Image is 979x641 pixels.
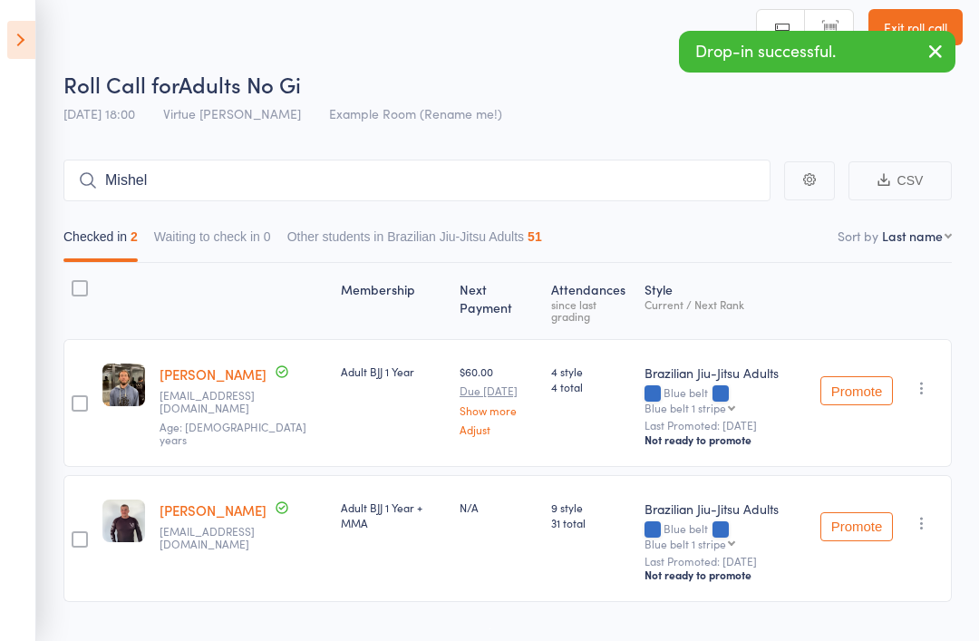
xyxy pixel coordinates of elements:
[163,104,301,122] span: Virtue [PERSON_NAME]
[868,9,963,45] a: Exit roll call
[551,379,630,394] span: 4 total
[460,500,537,515] div: N/A
[645,500,806,518] div: Brazilian Jiu-Jitsu Adults
[179,69,301,99] span: Adults No Gi
[460,364,537,435] div: $60.00
[63,104,135,122] span: [DATE] 18:00
[264,229,271,244] div: 0
[645,568,806,582] div: Not ready to promote
[160,525,277,551] small: wazzary@hotmail.com
[637,271,813,331] div: Style
[848,161,952,200] button: CSV
[131,229,138,244] div: 2
[63,69,179,99] span: Roll Call for
[63,220,138,262] button: Checked in2
[544,271,637,331] div: Atten­dances
[645,386,806,413] div: Blue belt
[645,402,726,413] div: Blue belt 1 stripe
[341,500,445,530] div: Adult BJJ 1 Year + MMA
[645,419,806,432] small: Last Promoted: [DATE]
[820,376,893,405] button: Promote
[160,389,277,415] small: victhor.hugo98@icloud.com
[334,271,452,331] div: Membership
[645,298,806,310] div: Current / Next Rank
[528,229,542,244] div: 51
[160,364,267,384] a: [PERSON_NAME]
[645,364,806,382] div: Brazilian Jiu-Jitsu Adults
[287,220,542,262] button: Other students in Brazilian Jiu-Jitsu Adults51
[63,160,771,201] input: Search by name
[645,432,806,447] div: Not ready to promote
[341,364,445,379] div: Adult BJJ 1 Year
[154,220,271,262] button: Waiting to check in0
[882,227,943,245] div: Last name
[551,500,630,515] span: 9 style
[838,227,878,245] label: Sort by
[551,515,630,530] span: 31 total
[820,512,893,541] button: Promote
[645,522,806,549] div: Blue belt
[460,404,537,416] a: Show more
[160,419,306,447] span: Age: [DEMOGRAPHIC_DATA] years
[102,364,145,406] img: image1722244909.png
[645,538,726,549] div: Blue belt 1 stripe
[160,500,267,520] a: [PERSON_NAME]
[102,500,145,542] img: image1664942489.png
[460,384,537,397] small: Due [DATE]
[645,555,806,568] small: Last Promoted: [DATE]
[329,104,502,122] span: Example Room (Rename me!)
[551,364,630,379] span: 4 style
[679,31,955,73] div: Drop-in successful.
[460,423,537,435] a: Adjust
[452,271,544,331] div: Next Payment
[551,298,630,322] div: since last grading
